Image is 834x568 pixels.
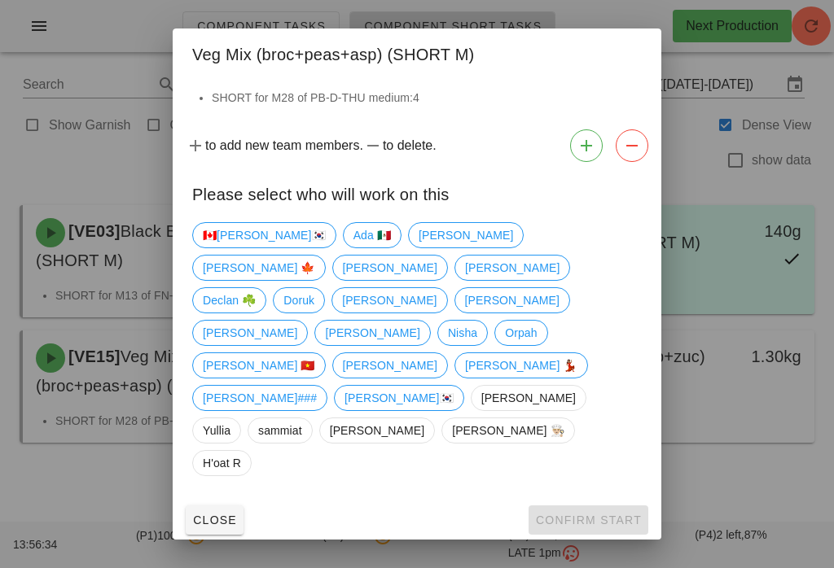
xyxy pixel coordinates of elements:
span: [PERSON_NAME] [342,288,437,312]
li: SHORT for M28 of PB-D-THU medium:4 [212,89,642,107]
span: [PERSON_NAME] [343,256,437,280]
div: to add new team members. to delete. [173,123,661,168]
span: [PERSON_NAME] [203,321,297,345]
span: [PERSON_NAME] [465,256,560,280]
div: Veg Mix (broc+peas+asp) (SHORT M) [173,28,661,76]
div: Please select who will work on this [173,168,661,216]
span: [PERSON_NAME] 💃🏽 [465,353,577,378]
span: [PERSON_NAME] [330,418,424,443]
span: [PERSON_NAME] 👨🏼‍🍳 [452,418,564,443]
span: [PERSON_NAME] [465,288,560,312]
span: Declan ☘️ [203,288,256,312]
span: [PERSON_NAME] [481,386,576,410]
span: Nisha [448,321,477,345]
span: Doruk [283,288,314,312]
span: [PERSON_NAME] 🇻🇳 [203,353,315,378]
span: Ada 🇲🇽 [353,223,391,247]
span: 🇨🇦[PERSON_NAME]🇰🇷 [203,223,326,247]
span: H'oat R [203,451,241,475]
span: [PERSON_NAME] [325,321,419,345]
button: Close [186,505,244,535]
span: [PERSON_NAME] 🍁 [203,256,315,280]
span: [PERSON_NAME]🇰🇷 [345,386,454,410]
span: Close [192,513,237,526]
span: [PERSON_NAME]### [203,386,317,410]
span: [PERSON_NAME] [343,353,437,378]
span: [PERSON_NAME] [419,223,513,247]
span: Yullia [203,418,230,443]
span: Orpah [505,321,537,345]
span: sammiat [258,418,302,443]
